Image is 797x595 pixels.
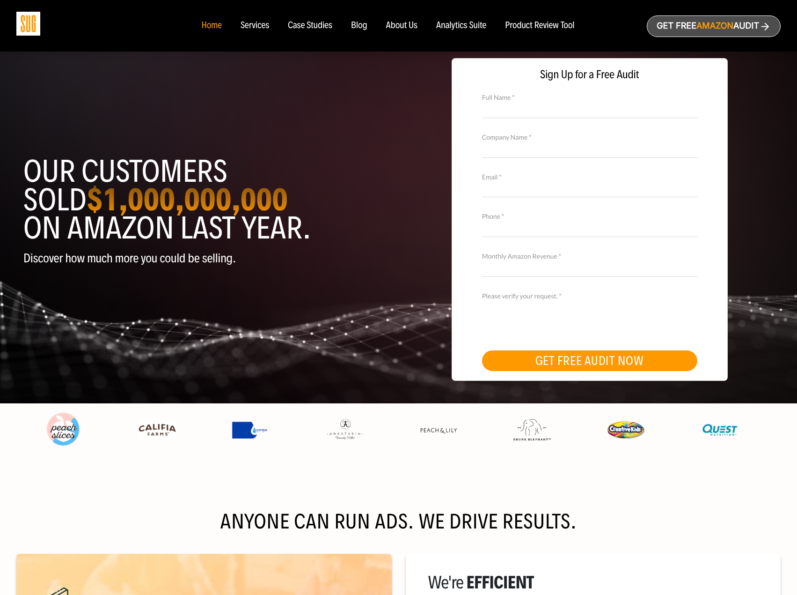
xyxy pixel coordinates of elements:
[23,252,392,265] p: Discover how much more you could be selling.
[482,101,697,118] input: Full Name *
[241,21,269,31] a: Services
[87,180,288,219] strong: $1,000,000,000
[647,15,781,37] a: Get freeAmazonAudit
[701,420,739,440] img: Quest Nutriton
[482,291,697,301] label: Please verify your request. *
[16,513,781,531] h2: Anyone can run ads. We drive results.
[482,172,697,182] label: Email *
[201,21,221,31] a: Home
[607,421,644,439] img: Creative Kids
[420,427,457,434] img: Peach & Lily
[482,221,697,237] input: Contact Number *
[466,571,534,593] span: Efficient
[44,411,82,448] img: Peach Slices
[232,422,270,439] img: Express Water
[461,68,718,82] span: Sign Up for a Free Audit
[482,141,697,157] input: Company Name *
[386,21,418,31] a: About Us
[505,21,574,31] a: Product Review Tool
[482,92,697,103] label: Full Name *
[23,157,392,242] h1: Our customers sold on Amazon last year.
[482,260,697,277] input: Monthly Amazon Revenue *
[351,21,367,31] a: Blog
[482,300,624,336] iframe: reCAPTCHA
[16,12,40,36] img: Sug
[482,251,697,261] label: Monthly Amazon Revenue *
[482,211,697,222] label: Phone *
[482,132,697,142] label: Company Name *
[482,181,697,197] input: Email *
[288,21,332,31] a: Case Studies
[482,350,697,371] button: GET FREE AUDIT NOW
[696,21,733,31] span: Amazon
[326,418,363,441] img: Anastasia Beverly Hills
[513,419,551,441] img: Drunk Elephant
[139,420,176,440] img: Califia Farms
[436,21,486,31] a: Analytics Suite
